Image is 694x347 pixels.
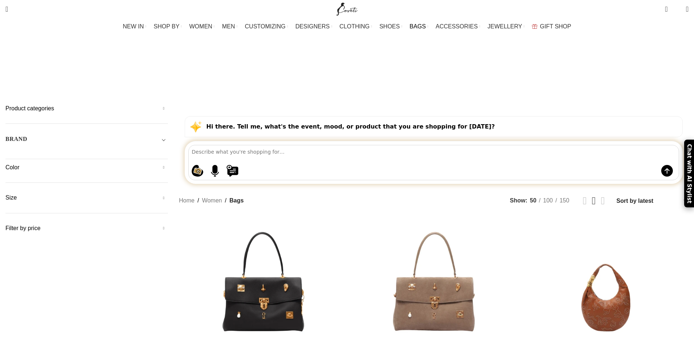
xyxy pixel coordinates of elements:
[530,197,537,204] span: 50
[179,196,195,205] a: Home
[123,19,146,34] a: NEW IN
[5,224,168,232] h5: Filter by price
[340,19,372,34] a: CLOTHING
[372,70,456,77] span: Shoulder & Crossbody Bags
[661,2,671,16] a: 0
[189,19,215,34] a: WOMEN
[560,197,569,204] span: 150
[335,5,359,12] a: Site logo
[154,19,182,34] a: SHOP BY
[295,23,330,30] span: DESIGNERS
[673,2,681,16] div: My Wishlist
[379,23,400,30] span: SHOES
[2,19,692,34] div: Main navigation
[583,196,587,206] a: Grid view 2
[2,2,12,16] a: Search
[334,65,361,83] a: Mini Bags
[487,19,525,34] a: JEWELLERY
[540,23,571,30] span: GIFT SHOP
[202,196,222,205] a: Women
[154,65,187,83] a: Backpacks
[222,23,235,30] span: MEN
[532,24,537,29] img: GiftBag
[310,44,329,59] a: Go back
[189,23,212,30] span: WOMEN
[379,19,402,34] a: SHOES
[154,70,187,77] span: Backpacks
[510,196,528,205] span: Show
[601,196,605,206] a: Grid view 4
[436,23,478,30] span: ACCESSORIES
[5,135,168,148] div: Toggle filter
[197,65,227,83] a: Belt Bags
[372,65,456,83] a: Shoulder & Crossbody Bags
[179,196,244,205] nav: Breadcrumb
[467,65,540,83] a: Totes & Top-Handle Bags
[245,19,288,34] a: CUSTOMIZING
[245,23,286,30] span: CUSTOMIZING
[409,19,428,34] a: BAGS
[286,65,323,83] a: Clutch Bags
[295,19,332,34] a: DESIGNERS
[543,197,553,204] span: 100
[329,42,365,61] h1: Bags
[238,65,275,83] a: Bucket Bags
[5,163,168,171] h5: Color
[528,196,539,205] a: 50
[532,19,571,34] a: GIFT SHOP
[666,4,671,9] span: 0
[5,105,168,113] h5: Product categories
[197,70,227,77] span: Belt Bags
[230,196,244,205] span: Bags
[5,135,27,143] h5: BRAND
[222,19,238,34] a: MEN
[487,23,522,30] span: JEWELLERY
[154,23,180,30] span: SHOP BY
[123,23,144,30] span: NEW IN
[436,19,481,34] a: ACCESSORIES
[409,23,426,30] span: BAGS
[340,23,370,30] span: CLOTHING
[541,196,556,205] a: 100
[238,70,275,77] span: Bucket Bags
[592,196,596,206] a: Grid view 3
[557,196,572,205] a: 150
[5,194,168,202] h5: Size
[616,196,689,206] select: Shop order
[286,70,323,77] span: Clutch Bags
[467,70,540,77] span: Totes & Top-Handle Bags
[334,70,361,77] span: Mini Bags
[675,7,680,13] span: 0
